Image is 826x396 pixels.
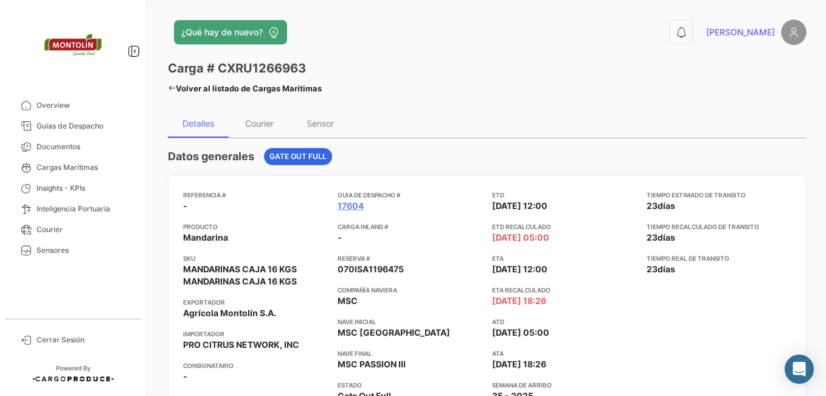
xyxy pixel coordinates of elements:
[183,200,187,212] span: -
[10,178,136,199] a: Insights - KPIs
[338,295,358,307] span: MSC
[36,141,131,152] span: Documentos
[781,19,807,45] img: placeholder-user.png
[36,183,131,194] span: Insights - KPIs
[492,380,637,390] app-card-info-title: Semana de Arribo
[492,232,549,244] span: [DATE] 05:00
[492,222,637,232] app-card-info-title: ETD Recalculado
[492,295,546,307] span: [DATE] 18:26
[338,222,482,232] app-card-info-title: Carga inland #
[36,162,131,173] span: Cargas Marítimas
[183,190,328,200] app-card-info-title: Referencia #
[338,200,364,212] a: 17604
[183,339,299,351] span: PRO CITRUS NETWORK, INC
[492,200,547,212] span: [DATE] 12:00
[647,190,791,200] app-card-info-title: Tiempo estimado de transito
[36,203,131,214] span: Inteligencia Portuaria
[492,253,637,263] app-card-info-title: ETA
[338,317,482,327] app-card-info-title: Nave inicial
[183,253,328,263] app-card-info-title: SKU
[36,224,131,235] span: Courier
[10,219,136,240] a: Courier
[647,232,658,242] span: 23
[183,329,328,339] app-card-info-title: Importador
[36,245,131,256] span: Sensores
[269,151,327,162] span: Gate Out Full
[338,358,406,370] span: MSC PASSION III
[183,370,187,383] span: -
[492,317,637,327] app-card-info-title: ATD
[647,200,658,211] span: 23
[658,264,675,274] span: días
[338,348,482,358] app-card-info-title: Nave final
[183,263,297,275] span: MANDARINAS CAJA 16 KGS
[338,380,482,390] app-card-info-title: Estado
[492,327,549,339] span: [DATE] 05:00
[706,26,775,38] span: [PERSON_NAME]
[338,253,482,263] app-card-info-title: Reserva #
[168,60,306,77] h3: Carga # CXRU1266963
[245,118,274,129] div: Courier
[307,118,334,129] div: Sensor
[183,232,228,244] span: Mandarina
[492,348,637,358] app-card-info-title: ATA
[182,118,214,129] div: Detalles
[338,190,482,200] app-card-info-title: Guia de Despacho #
[43,15,103,76] img: 2d55ee68-5a11-4b18-9445-71bae2c6d5df.png
[36,334,131,345] span: Cerrar Sesión
[338,232,342,244] span: -
[658,232,675,242] span: días
[10,240,136,261] a: Sensores
[183,222,328,232] app-card-info-title: Producto
[36,100,131,111] span: Overview
[10,116,136,136] a: Guias de Despacho
[183,275,297,288] span: MANDARINAS CAJA 16 KGS
[168,80,322,97] a: Volver al listado de Cargas Marítimas
[183,361,328,370] app-card-info-title: Consignatario
[174,20,287,44] button: ¿Qué hay de nuevo?
[785,355,814,384] div: Abrir Intercom Messenger
[183,297,328,307] app-card-info-title: Exportador
[183,307,276,319] span: Agrícola Montolín S.A.
[36,121,131,132] span: Guias de Despacho
[10,199,136,219] a: Inteligencia Portuaria
[492,358,546,370] span: [DATE] 18:26
[647,264,658,274] span: 23
[647,253,791,263] app-card-info-title: Tiempo real de transito
[658,200,675,211] span: días
[492,190,637,200] app-card-info-title: ETD
[338,327,450,339] span: MSC [GEOGRAPHIC_DATA]
[10,95,136,116] a: Overview
[338,285,482,295] app-card-info-title: Compañía naviera
[10,157,136,178] a: Cargas Marítimas
[492,263,547,275] span: [DATE] 12:00
[647,222,791,232] app-card-info-title: Tiempo recalculado de transito
[10,136,136,157] a: Documentos
[338,263,404,275] span: 070ISA1196475
[168,148,254,165] h4: Datos generales
[181,26,263,38] span: ¿Qué hay de nuevo?
[492,285,637,295] app-card-info-title: ETA Recalculado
